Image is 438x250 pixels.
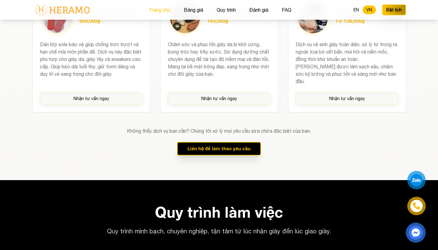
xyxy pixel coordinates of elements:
button: FAQ [280,6,293,14]
button: Quy trình [215,6,238,14]
p: Không thấy dịch vụ bạn cần? Chúng tôi xử lý mọi yêu cầu sửa chữa đặc biệt của bạn. [32,127,406,135]
h2: Quy trình làm việc [32,205,406,220]
p: Chăm sóc và phục hồi giày da bị khô cứng, bong tróc hay trầy xước. Sử dụng dưỡng chất chuyên dụng... [168,41,270,85]
button: Nhận tư vấn ngay [168,92,270,105]
button: Liên hệ để làm theo yêu cầu [177,142,261,155]
p: Dán lớp sole bảo vệ giúp chống trơn trượt và hạn chế mài mòn phần đế. Dịch vụ này đặc biệt phù hợ... [40,41,143,85]
img: phone-icon [412,202,420,210]
a: phone-icon [408,198,425,214]
button: EN [350,6,363,14]
button: Nhận tư vấn ngay [296,92,398,105]
button: Đặt lịch [382,4,406,15]
button: Trang chủ [147,6,172,14]
p: 140,000₫ [207,17,266,25]
button: Bảng giá [182,6,205,14]
p: Từ 139,000₫ [335,17,391,25]
img: logo-with-text.png [32,3,92,16]
p: Dịch vụ vệ sinh giày toàn diện, xử lý từ trong ra ngoài: loại bỏ vết bẩn, mùi hôi và nấm mốc, đồn... [296,41,398,85]
button: Nhận tư vấn ngay [40,92,143,105]
button: Đánh giá [247,6,270,14]
p: 650,000₫ [79,17,137,25]
button: VN [363,6,376,14]
p: Quy trình minh bạch, chuyên nghiệp, tận tâm từ lúc nhận giày đến lúc giao giày. [101,227,337,236]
